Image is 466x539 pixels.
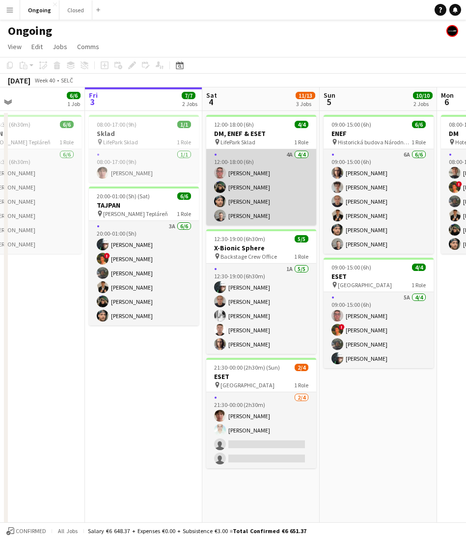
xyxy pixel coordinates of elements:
h3: X-Bionic Sphere [206,243,316,252]
span: Backstage Crew Office [220,253,277,260]
h3: ENEF [324,129,434,138]
a: View [4,40,26,53]
app-job-card: 21:30-00:00 (2h30m) (Sun)2/4ESET [GEOGRAPHIC_DATA]1 Role2/421:30-00:00 (2h30m)[PERSON_NAME][PERSO... [206,358,316,468]
span: 1 Role [294,381,308,389]
app-card-role: 1A5/512:30-19:00 (6h30m)[PERSON_NAME][PERSON_NAME][PERSON_NAME][PERSON_NAME][PERSON_NAME] [206,264,316,354]
app-card-role: 1/108:00-17:00 (9h)[PERSON_NAME] [89,149,199,183]
h3: Sklad [89,129,199,138]
button: Closed [59,0,92,20]
span: 10/10 [413,92,433,99]
div: Salary €6 648.37 + Expenses €0.00 + Subsistence €3.00 = [88,527,306,535]
span: 3 [87,96,98,108]
span: Historická budova Národnej rady SR [338,138,411,146]
span: 11/13 [296,92,315,99]
span: 1 Role [411,281,426,289]
app-card-role: 2/421:30-00:00 (2h30m)[PERSON_NAME][PERSON_NAME] [206,392,316,468]
app-job-card: 09:00-15:00 (6h)6/6ENEF Historická budova Národnej rady SR1 Role6A6/609:00-15:00 (6h)[PERSON_NAME... [324,115,434,254]
span: 5 [322,96,335,108]
span: 1 Role [177,210,191,217]
span: 4 [205,96,217,108]
span: 12:00-18:00 (6h) [214,121,254,128]
span: 6 [439,96,454,108]
span: Total Confirmed €6 651.37 [233,527,306,535]
button: Confirmed [5,526,48,537]
h3: ESET [324,272,434,281]
span: Fri [89,91,98,100]
a: Jobs [49,40,71,53]
span: 5/5 [295,235,308,243]
div: 3 Jobs [296,100,315,108]
app-card-role: 5A4/409:00-15:00 (6h)[PERSON_NAME]![PERSON_NAME][PERSON_NAME][PERSON_NAME] [324,292,434,368]
div: 2 Jobs [182,100,197,108]
app-job-card: 08:00-17:00 (9h)1/1Sklad LifePark Sklad1 Role1/108:00-17:00 (9h)[PERSON_NAME] [89,115,199,183]
span: 1 Role [411,138,426,146]
span: 6/6 [412,121,426,128]
app-job-card: 12:30-19:00 (6h30m)5/5X-Bionic Sphere Backstage Crew Office1 Role1A5/512:30-19:00 (6h30m)[PERSON_... [206,229,316,354]
app-card-role: 4A4/412:00-18:00 (6h)[PERSON_NAME][PERSON_NAME][PERSON_NAME][PERSON_NAME] [206,149,316,225]
span: 6/6 [67,92,81,99]
div: 2 Jobs [413,100,432,108]
span: [PERSON_NAME] Tepláreň [103,210,168,217]
span: 1 Role [294,253,308,260]
span: 6/6 [177,192,191,200]
span: Week 40 [32,77,57,84]
span: 1 Role [294,138,308,146]
span: [GEOGRAPHIC_DATA] [338,281,392,289]
span: Sat [206,91,217,100]
span: 09:00-15:00 (6h) [331,264,371,271]
span: 09:00-15:00 (6h) [331,121,371,128]
span: 1/1 [177,121,191,128]
span: 20:00-01:00 (5h) (Sat) [97,192,150,200]
span: 12:30-19:00 (6h30m) [214,235,265,243]
h3: ESET [206,372,316,381]
span: ! [339,324,345,330]
span: 4/4 [295,121,308,128]
span: 7/7 [182,92,195,99]
button: Ongoing [20,0,59,20]
span: View [8,42,22,51]
span: 1 Role [59,138,74,146]
app-user-avatar: Crew Manager [446,25,458,37]
app-card-role: 3A6/620:00-01:00 (5h)[PERSON_NAME]![PERSON_NAME][PERSON_NAME][PERSON_NAME][PERSON_NAME][PERSON_NAME] [89,221,199,325]
span: Comms [77,42,99,51]
span: LifePark Sklad [220,138,255,146]
span: 2/4 [295,364,308,371]
span: Confirmed [16,528,46,535]
div: 1 Job [67,100,80,108]
a: Edit [27,40,47,53]
h3: DM, ENEF & ESET [206,129,316,138]
span: 6/6 [60,121,74,128]
h1: Ongoing [8,24,52,38]
span: Mon [441,91,454,100]
span: All jobs [56,527,80,535]
span: Sun [324,91,335,100]
span: Edit [31,42,43,51]
span: Jobs [53,42,67,51]
a: Comms [73,40,103,53]
div: SELČ [61,77,73,84]
span: 08:00-17:00 (9h) [97,121,137,128]
div: [DATE] [8,76,30,85]
span: [GEOGRAPHIC_DATA] [220,381,274,389]
span: LifePark Sklad [103,138,138,146]
span: 1 Role [177,138,191,146]
app-card-role: 6A6/609:00-15:00 (6h)[PERSON_NAME][PERSON_NAME][PERSON_NAME][PERSON_NAME][PERSON_NAME][PERSON_NAME] [324,149,434,254]
app-job-card: 20:00-01:00 (5h) (Sat)6/6TAJPAN [PERSON_NAME] Tepláreň1 Role3A6/620:00-01:00 (5h)[PERSON_NAME]![P... [89,187,199,325]
span: 21:30-00:00 (2h30m) (Sun) [214,364,280,371]
app-job-card: 09:00-15:00 (6h)4/4ESET [GEOGRAPHIC_DATA]1 Role5A4/409:00-15:00 (6h)[PERSON_NAME]![PERSON_NAME][P... [324,258,434,368]
span: ! [104,253,110,259]
span: 4/4 [412,264,426,271]
span: ! [456,181,462,187]
h3: TAJPAN [89,201,199,210]
app-job-card: 12:00-18:00 (6h)4/4DM, ENEF & ESET LifePark Sklad1 Role4A4/412:00-18:00 (6h)[PERSON_NAME][PERSON_... [206,115,316,225]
